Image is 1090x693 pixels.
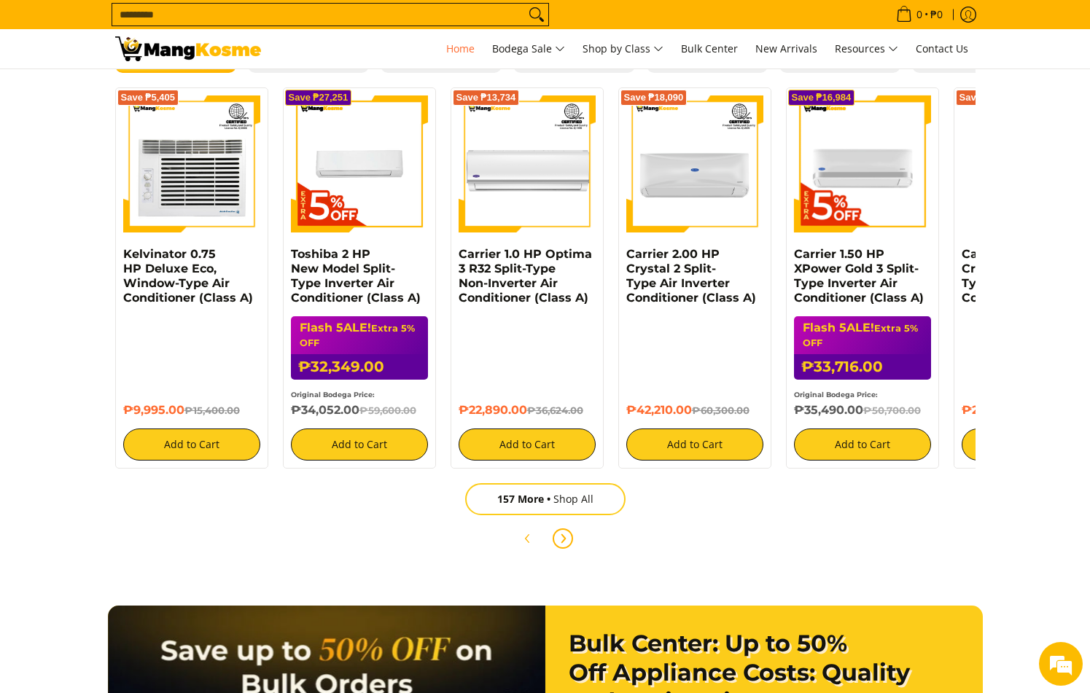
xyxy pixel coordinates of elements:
h6: ₱22,890.00 [459,403,596,418]
h6: ₱32,349.00 [291,354,428,380]
del: ₱15,400.00 [184,404,240,416]
span: Contact Us [916,42,968,55]
button: Search [525,4,548,26]
span: ₱0 [928,9,945,20]
span: Save ₱18,090 [624,93,684,102]
img: Toshiba 2 HP New Model Split-Type Inverter Air Conditioner (Class A) [291,95,428,232]
a: Carrier 1.50 HP XPower Gold 3 Split-Type Inverter Air Conditioner (Class A) [794,247,924,305]
span: Bodega Sale [492,40,565,58]
span: Save ₱9,950 [959,93,1014,102]
del: ₱59,600.00 [359,404,416,416]
span: Save ₱16,984 [792,93,852,102]
a: 157 MoreShop All [465,483,626,515]
a: New Arrivals [748,29,825,68]
button: Add to Cart [459,428,596,461]
a: Kelvinator 0.75 HP Deluxe Eco, Window-Type Air Conditioner (Class A) [123,247,253,305]
img: Carrier 1.0 HP Optima 3 R32 Split-Type Non-Inverter Air Conditioner (Class A) [459,95,596,232]
a: Shop by Class [575,29,671,68]
h6: ₱35,490.00 [794,403,931,418]
span: • [892,7,947,23]
span: Home [446,42,475,55]
h6: ₱9,995.00 [123,403,260,418]
span: 157 More [497,492,553,506]
a: Bulk Center [674,29,745,68]
small: Original Bodega Price: [291,391,375,399]
small: Original Bodega Price: [794,391,878,399]
span: Resources [835,40,898,58]
button: Add to Cart [123,428,260,461]
h6: ₱42,210.00 [626,403,763,418]
img: Mang Kosme: Your Home Appliances Warehouse Sale Partner! [115,36,261,61]
a: Toshiba 2 HP New Model Split-Type Inverter Air Conditioner (Class A) [291,247,421,305]
h6: ₱34,052.00 [291,403,428,418]
img: Carrier 1.50 HP XPower Gold 3 Split-Type Inverter Air Conditioner (Class A) [794,95,931,232]
a: Home [439,29,482,68]
span: Save ₱5,405 [121,93,176,102]
span: Shop by Class [583,40,663,58]
img: Kelvinator 0.75 HP Deluxe Eco, Window-Type Air Conditioner (Class A) [123,95,260,232]
a: Resources [828,29,906,68]
a: Carrier 2.00 HP Crystal 2 Split-Type Air Inverter Conditioner (Class A) [626,247,756,305]
button: Add to Cart [291,428,428,461]
button: Next [547,522,579,555]
del: ₱60,300.00 [692,404,750,416]
h6: ₱33,716.00 [794,354,931,380]
nav: Main Menu [276,29,976,68]
img: Carrier 2.00 HP Crystal 2 Split-Type Air Inverter Conditioner (Class A) [626,95,763,232]
a: Contact Us [908,29,976,68]
del: ₱50,700.00 [863,404,921,416]
span: New Arrivals [755,42,817,55]
button: Add to Cart [794,428,931,461]
span: Save ₱13,734 [456,93,516,102]
button: Previous [512,522,544,555]
a: Bodega Sale [485,29,572,68]
span: Bulk Center [681,42,738,55]
button: Add to Cart [626,428,763,461]
span: Save ₱27,251 [289,93,349,102]
del: ₱36,624.00 [527,404,583,416]
a: Carrier 1.0 HP Optima 3 R32 Split-Type Non-Inverter Air Conditioner (Class A) [459,247,592,305]
div: Air Conditioners [115,80,976,555]
span: 0 [914,9,924,20]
